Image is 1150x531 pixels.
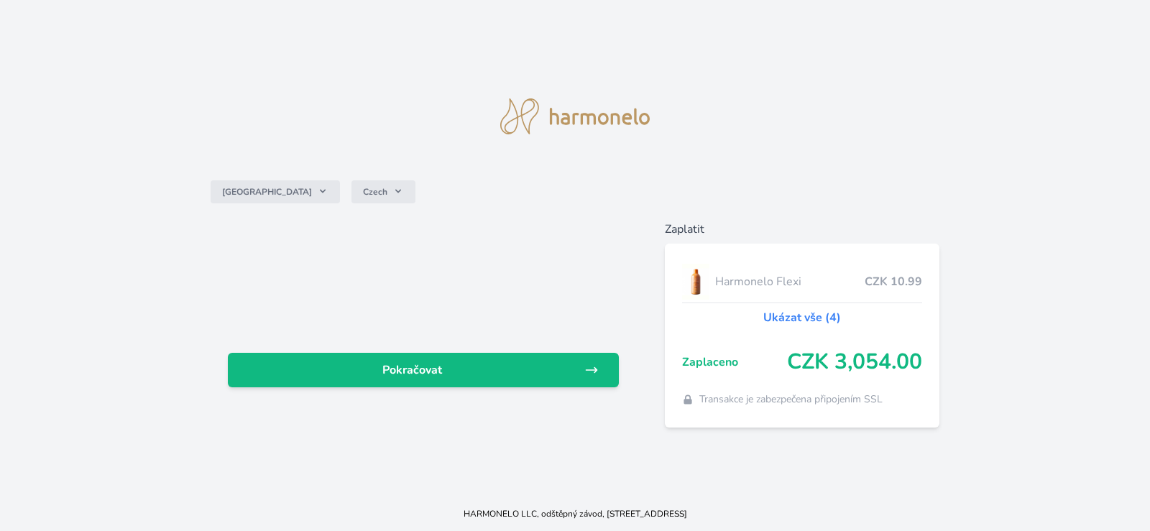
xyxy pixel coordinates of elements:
[239,361,584,379] span: Pokračovat
[500,98,650,134] img: logo.svg
[682,354,786,371] span: Zaplaceno
[865,273,922,290] span: CZK 10.99
[787,349,922,375] span: CZK 3,054.00
[228,353,619,387] a: Pokračovat
[363,186,387,198] span: Czech
[763,309,841,326] a: Ukázat vše (4)
[222,186,312,198] span: [GEOGRAPHIC_DATA]
[665,221,939,238] h6: Zaplatit
[351,180,415,203] button: Czech
[682,264,709,300] img: CLEAN_FLEXI_se_stinem_x-hi_(1)-lo.jpg
[715,273,864,290] span: Harmonelo Flexi
[211,180,340,203] button: [GEOGRAPHIC_DATA]
[699,392,883,407] span: Transakce je zabezpečena připojením SSL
